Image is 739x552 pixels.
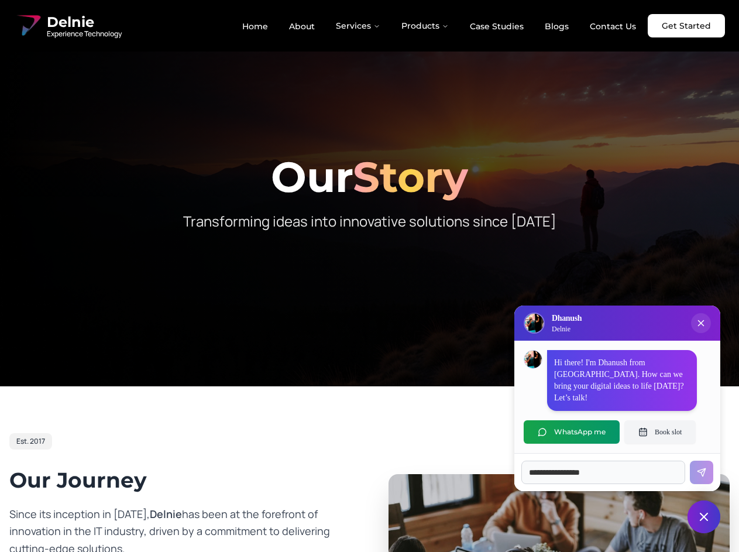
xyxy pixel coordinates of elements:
span: Delnie [47,13,122,32]
a: Blogs [535,16,578,36]
h3: Dhanush [552,313,582,324]
button: Book slot [624,420,696,444]
span: Delnie [150,507,182,521]
span: Story [353,151,468,203]
p: Hi there! I'm Dhanush from [GEOGRAPHIC_DATA]. How can we bring your digital ideas to life [DATE]?... [554,357,690,404]
button: Close chat popup [691,313,711,333]
p: Delnie [552,324,582,334]
a: Contact Us [580,16,645,36]
button: Products [392,14,458,37]
button: WhatsApp me [524,420,620,444]
p: Transforming ideas into innovative solutions since [DATE] [145,212,594,231]
a: Get Started [648,14,725,37]
img: Dhanush [524,351,542,368]
button: Close chat [688,500,720,533]
button: Services [326,14,390,37]
h2: Our Journey [9,468,351,492]
nav: Main [233,14,645,37]
span: Est. 2017 [16,437,45,446]
a: Delnie Logo Full [14,12,122,40]
h1: Our [9,156,730,198]
img: Delnie Logo [14,12,42,40]
a: Case Studies [460,16,533,36]
a: Home [233,16,277,36]
span: Experience Technology [47,29,122,39]
img: Delnie Logo [525,314,544,332]
a: About [280,16,324,36]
